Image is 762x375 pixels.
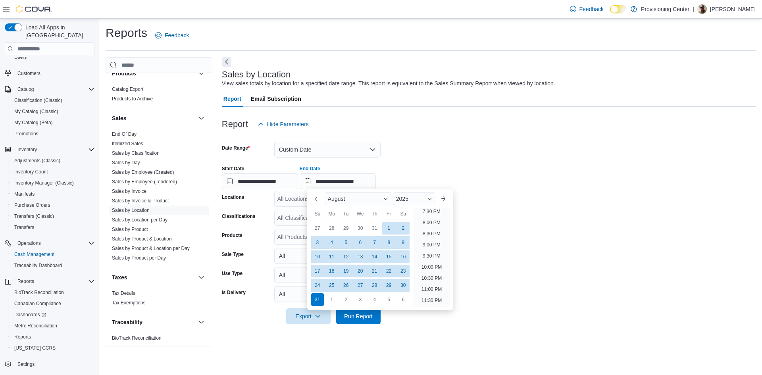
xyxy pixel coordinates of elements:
div: day-25 [325,279,338,292]
a: BioTrack Reconciliation [11,288,67,297]
div: Fr [383,208,395,220]
span: BioTrack Reconciliation [112,335,162,341]
button: [US_STATE] CCRS [8,342,98,354]
div: day-7 [368,236,381,249]
a: Reports [11,332,34,342]
span: Settings [17,361,35,367]
button: BioTrack Reconciliation [8,287,98,298]
a: Transfers [11,223,37,232]
span: Metrc Reconciliation [11,321,94,331]
button: Reports [8,331,98,342]
span: Operations [17,240,41,246]
span: Reports [17,278,34,285]
button: Next month [437,192,450,205]
h3: Report [222,119,248,129]
div: day-29 [340,222,352,235]
button: Metrc Reconciliation [8,320,98,331]
div: day-27 [354,279,367,292]
a: Manifests [11,189,38,199]
p: Provisioning Center [641,4,689,14]
a: Cash Management [11,250,58,259]
span: Feedback [579,5,604,13]
span: August [328,196,345,202]
span: Inventory [17,146,37,153]
a: Sales by Classification [112,150,160,156]
span: Settings [14,359,94,369]
a: Sales by Day [112,160,140,165]
button: My Catalog (Beta) [8,117,98,128]
a: Sales by Employee (Tendered) [112,179,177,185]
div: day-29 [383,279,395,292]
div: Mo [325,208,338,220]
a: My Catalog (Beta) [11,118,56,127]
span: Customers [17,70,40,77]
a: My Catalog (Classic) [11,107,62,116]
span: Canadian Compliance [11,299,94,308]
p: | [693,4,694,14]
span: Transfers (Classic) [11,212,94,221]
button: Classification (Classic) [8,95,98,106]
div: day-30 [397,279,410,292]
div: Traceability [106,333,212,346]
div: August, 2025 [310,221,410,307]
div: day-28 [325,222,338,235]
div: day-9 [397,236,410,249]
span: [US_STATE] CCRS [14,345,56,351]
span: Inventory Manager (Classic) [11,178,94,188]
li: 8:30 PM [419,229,444,238]
span: Purchase Orders [14,202,50,208]
span: Classification (Classic) [11,96,94,105]
label: Date Range [222,145,250,151]
div: day-15 [383,250,395,263]
div: Sales [106,129,212,266]
span: Export [291,308,326,324]
span: Sales by Invoice & Product [112,198,169,204]
span: Manifests [14,191,35,197]
div: Taxes [106,288,212,311]
span: Users [14,54,27,60]
button: Products [112,69,195,77]
button: Canadian Compliance [8,298,98,309]
a: Dashboards [8,309,98,320]
span: Sales by Employee (Tendered) [112,179,177,185]
div: Tu [340,208,352,220]
button: All [274,267,381,283]
button: Promotions [8,128,98,139]
button: Cash Management [8,249,98,260]
a: Inventory Manager (Classic) [11,178,77,188]
span: Reports [14,334,31,340]
a: Tax Details [112,290,135,296]
span: Washington CCRS [11,343,94,353]
div: day-19 [340,265,352,277]
label: Start Date [222,165,244,172]
a: Inventory Count [11,167,51,177]
div: day-26 [340,279,352,292]
div: day-2 [340,293,352,306]
div: day-31 [368,222,381,235]
button: Adjustments (Classic) [8,155,98,166]
button: Customers [2,67,98,79]
div: Sa [397,208,410,220]
button: My Catalog (Classic) [8,106,98,117]
div: day-1 [383,222,395,235]
span: Report [223,91,241,107]
button: Export [286,308,331,324]
button: Sales [196,113,206,123]
span: Manifests [11,189,94,199]
h3: Sales by Location [222,70,291,79]
label: Sale Type [222,251,244,258]
li: 8:00 PM [419,218,444,227]
span: Promotions [11,129,94,138]
a: Sales by Location [112,208,150,213]
a: Sales by Product per Day [112,255,166,261]
a: Sales by Invoice [112,188,146,194]
a: Sales by Employee (Created) [112,169,174,175]
button: Settings [2,358,98,370]
span: Adjustments (Classic) [11,156,94,165]
li: 9:00 PM [419,240,444,250]
button: Next [222,57,231,67]
input: Press the down key to enter a popover containing a calendar. Press the escape key to close the po... [300,173,376,189]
